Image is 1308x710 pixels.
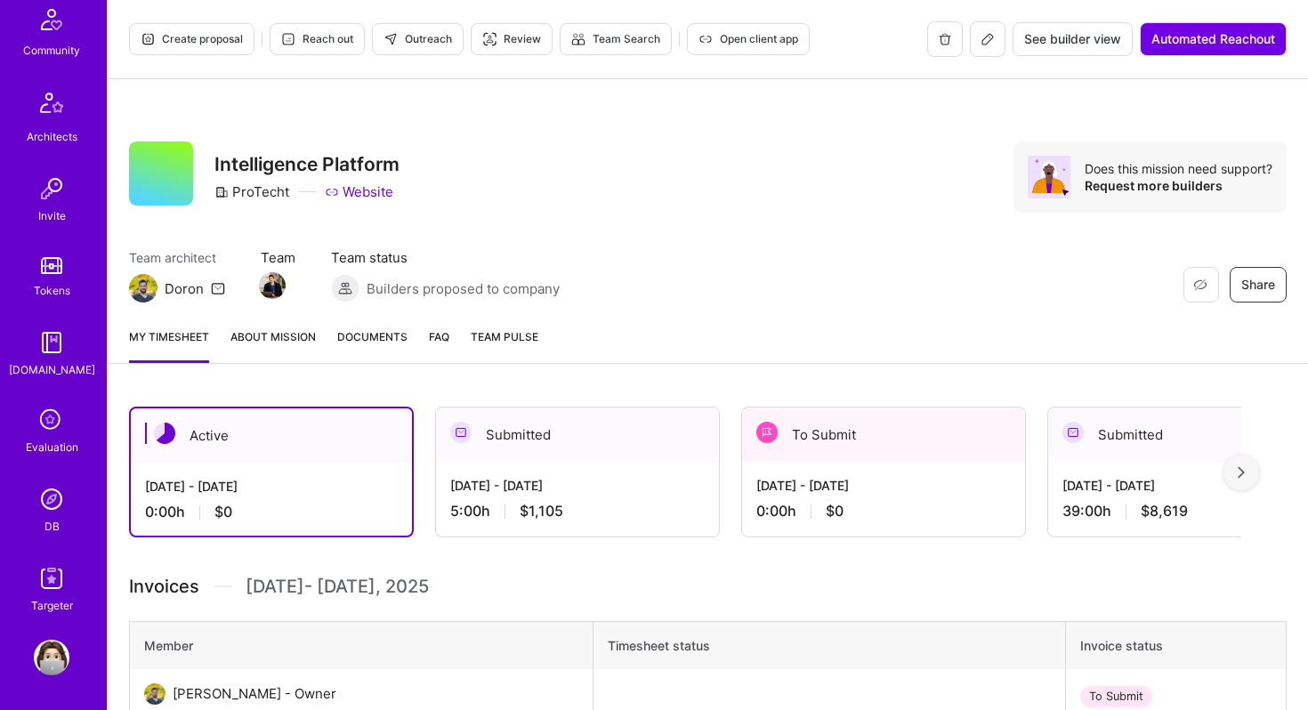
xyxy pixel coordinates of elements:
[246,573,429,600] span: [DATE] - [DATE] , 2025
[214,503,232,521] span: $0
[165,279,204,298] div: Doron
[1085,160,1272,177] div: Does this mission need support?
[1024,30,1121,48] span: See builder view
[1013,22,1133,56] button: See builder view
[214,573,231,600] img: Divider
[35,404,69,438] i: icon SelectionTeam
[1066,622,1287,670] th: Invoice status
[34,171,69,206] img: Invite
[482,32,497,46] i: icon Targeter
[471,23,553,55] button: Review
[34,640,69,675] img: User Avatar
[34,281,70,300] div: Tokens
[1238,466,1245,479] img: right
[756,476,1011,495] div: [DATE] - [DATE]
[560,23,672,55] button: Team Search
[29,640,74,675] a: User Avatar
[1028,156,1070,198] img: Avatar
[1080,686,1152,707] div: To Submit
[687,23,810,55] button: Open client app
[331,274,359,303] img: Builders proposed to company
[571,31,660,47] span: Team Search
[34,561,69,596] img: Skill Targeter
[1193,278,1207,292] i: icon EyeClosed
[429,327,449,363] a: FAQ
[27,127,77,146] div: Architects
[31,596,73,615] div: Targeter
[1230,267,1287,303] button: Share
[261,248,295,267] span: Team
[471,330,538,343] span: Team Pulse
[129,327,209,363] a: My timesheet
[367,279,560,298] span: Builders proposed to company
[337,327,408,346] span: Documents
[593,622,1066,670] th: Timesheet status
[145,477,398,496] div: [DATE] - [DATE]
[129,23,254,55] button: Create proposal
[141,32,155,46] i: icon Proposal
[214,153,400,175] h3: Intelligence Platform
[145,503,398,521] div: 0:00 h
[154,423,175,444] img: Active
[34,481,69,517] img: Admin Search
[9,360,95,379] div: [DOMAIN_NAME]
[214,185,229,199] i: icon CompanyGray
[261,270,284,301] a: Team Member Avatar
[742,407,1025,462] div: To Submit
[756,422,778,443] img: To Submit
[230,327,316,363] a: About Mission
[26,438,78,456] div: Evaluation
[129,274,157,303] img: Team Architect
[173,683,336,705] div: [PERSON_NAME] - Owner
[141,31,243,47] span: Create proposal
[270,23,365,55] button: Reach out
[337,327,408,363] a: Documents
[41,257,62,274] img: tokens
[1062,422,1084,443] img: Submitted
[384,31,452,47] span: Outreach
[520,502,563,520] span: $1,105
[211,281,225,295] i: icon Mail
[131,408,412,463] div: Active
[1141,502,1188,520] span: $8,619
[129,573,199,600] span: Invoices
[450,502,705,520] div: 5:00 h
[436,407,719,462] div: Submitted
[826,502,844,520] span: $0
[38,206,66,225] div: Invite
[1140,22,1287,56] button: Automated Reachout
[698,31,798,47] span: Open client app
[130,622,593,670] th: Member
[450,476,705,495] div: [DATE] - [DATE]
[331,248,560,267] span: Team status
[214,182,289,201] div: ProTecht
[482,31,541,47] span: Review
[325,182,393,201] a: Website
[1085,177,1272,194] div: Request more builders
[144,683,166,705] img: User Avatar
[471,327,538,363] a: Team Pulse
[23,41,80,60] div: Community
[129,248,225,267] span: Team architect
[450,422,472,443] img: Submitted
[372,23,464,55] button: Outreach
[44,517,60,536] div: DB
[281,31,353,47] span: Reach out
[259,272,286,299] img: Team Member Avatar
[756,502,1011,520] div: 0:00 h
[1151,30,1275,48] span: Automated Reachout
[30,85,73,127] img: Architects
[34,325,69,360] img: guide book
[1241,276,1275,294] span: Share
